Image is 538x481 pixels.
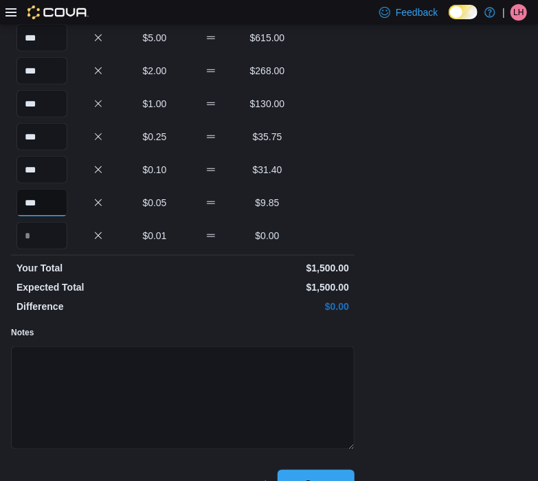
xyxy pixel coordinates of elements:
p: $0.05 [129,196,180,210]
div: Landon Hayes [511,4,527,21]
input: Quantity [16,57,67,85]
p: Difference [16,300,180,313]
p: $130.00 [242,97,293,111]
p: $35.75 [242,130,293,144]
span: LH [513,4,524,21]
p: $2.00 [129,64,180,78]
input: Quantity [16,90,67,118]
label: Notes [11,327,34,338]
p: $0.25 [129,130,180,144]
input: Quantity [16,189,67,216]
span: Feedback [396,5,438,19]
input: Quantity [16,123,67,150]
p: $31.40 [242,163,293,177]
input: Quantity [16,222,67,249]
p: $0.00 [242,229,293,243]
p: $1,500.00 [186,280,349,294]
p: $1,500.00 [186,261,349,275]
input: Quantity [16,24,67,52]
p: $5.00 [129,31,180,45]
img: Cova [27,5,89,19]
p: Your Total [16,261,180,275]
p: Expected Total [16,280,180,294]
p: $1.00 [129,97,180,111]
input: Quantity [16,156,67,183]
p: $0.01 [129,229,180,243]
p: $0.00 [186,300,349,313]
p: $0.10 [129,163,180,177]
input: Dark Mode [449,5,478,19]
p: $615.00 [242,31,293,45]
p: | [502,4,505,21]
p: $9.85 [242,196,293,210]
p: $268.00 [242,64,293,78]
